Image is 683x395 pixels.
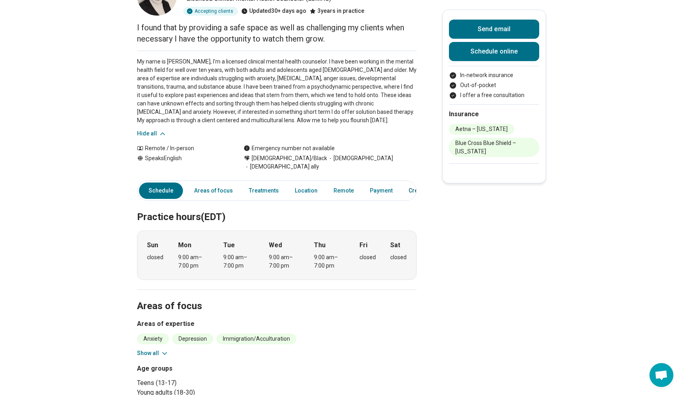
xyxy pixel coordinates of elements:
[310,7,364,16] div: 3 years in practice
[359,253,376,262] div: closed
[449,71,539,99] ul: Payment options
[137,191,417,224] h2: Practice hours (EDT)
[137,58,417,125] p: My name is [PERSON_NAME], I'm a licensed clinical mental health counselor. I have been working in...
[449,81,539,89] li: Out-of-pocket
[449,71,539,79] li: In-network insurance
[137,144,228,153] div: Remote / In-person
[137,333,169,344] li: Anxiety
[359,240,367,250] strong: Fri
[137,154,228,171] div: Speaks English
[314,240,326,250] strong: Thu
[244,183,284,199] a: Treatments
[223,240,235,250] strong: Tue
[449,109,539,119] h2: Insurance
[244,163,319,171] span: [DEMOGRAPHIC_DATA] ally
[189,183,238,199] a: Areas of focus
[137,280,417,313] h2: Areas of focus
[137,364,274,373] h3: Age groups
[449,91,539,99] li: I offer a free consultation
[147,253,163,262] div: closed
[390,253,407,262] div: closed
[216,333,296,344] li: Immigration/Acculturation
[137,129,167,138] button: Hide all
[178,253,209,270] div: 9:00 am – 7:00 pm
[223,253,254,270] div: 9:00 am – 7:00 pm
[449,138,539,157] li: Blue Cross Blue Shield – [US_STATE]
[365,183,397,199] a: Payment
[241,7,306,16] div: Updated 30+ days ago
[390,240,400,250] strong: Sat
[137,319,417,329] h3: Areas of expertise
[314,253,345,270] div: 9:00 am – 7:00 pm
[244,144,335,153] div: Emergency number not available
[269,253,300,270] div: 9:00 am – 7:00 pm
[137,22,417,44] p: I found that by providing a safe space as well as challenging my clients when necessary I have th...
[404,183,444,199] a: Credentials
[649,363,673,387] div: Open chat
[449,42,539,61] a: Schedule online
[329,183,359,199] a: Remote
[290,183,322,199] a: Location
[137,349,169,357] button: Show all
[172,333,213,344] li: Depression
[137,378,274,388] li: Teens (13-17)
[252,154,327,163] span: [DEMOGRAPHIC_DATA]/Black
[269,240,282,250] strong: Wed
[139,183,183,199] a: Schedule
[147,240,158,250] strong: Sun
[449,124,514,135] li: Aetna – [US_STATE]
[449,20,539,39] button: Send email
[327,154,393,163] span: [DEMOGRAPHIC_DATA]
[137,230,417,280] div: When does the program meet?
[183,7,238,16] div: Accepting clients
[178,240,191,250] strong: Mon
